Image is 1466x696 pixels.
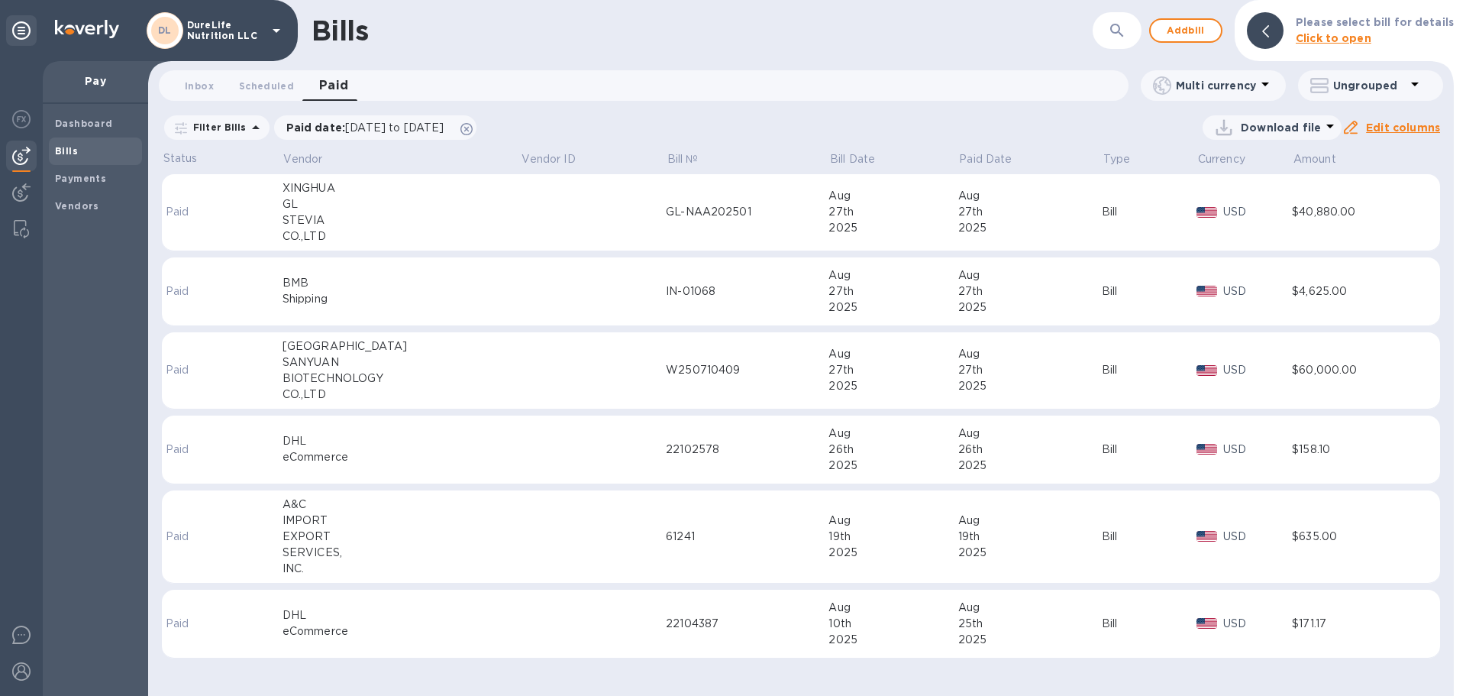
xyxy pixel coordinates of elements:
button: Addbill [1149,18,1222,43]
span: Vendor ID [521,151,595,167]
p: Paid [166,204,228,220]
div: 2025 [958,299,1102,316]
p: Vendor ID [521,151,575,167]
p: Type [1103,151,1131,167]
p: Paid [166,529,228,545]
p: Pay [55,73,136,89]
b: Bills [55,145,78,157]
p: Paid [166,362,228,378]
div: $171.17 [1292,616,1416,632]
p: Vendor [283,151,322,167]
img: Logo [55,20,119,38]
p: Multi currency [1176,78,1256,93]
div: Aug [828,426,957,442]
div: 2025 [828,632,957,648]
div: 27th [828,283,957,299]
div: INC. [283,561,521,577]
div: Aug [828,267,957,283]
p: Bill № [667,151,699,167]
p: Filter Bills [187,121,247,134]
b: Click to open [1296,32,1371,44]
div: $40,880.00 [1292,204,1416,220]
span: Inbox [185,78,214,94]
div: [GEOGRAPHIC_DATA] [283,338,521,354]
div: Aug [958,513,1102,529]
p: Ungrouped [1333,78,1406,93]
div: Bill [1102,362,1196,378]
div: Aug [958,600,1102,616]
p: Bill Date [830,151,875,167]
div: Bill [1102,204,1196,220]
img: USD [1196,444,1217,455]
span: Paid Date [959,151,1032,167]
div: 22102578 [666,442,828,458]
div: Bill [1102,283,1196,299]
div: Aug [828,600,957,616]
span: Amount [1293,151,1356,167]
div: EXPORT [283,529,521,545]
div: $635.00 [1292,529,1416,545]
div: GL-NAA202501 [666,204,828,220]
div: Aug [828,346,957,362]
span: [DATE] to [DATE] [345,121,444,134]
div: eCommerce [283,623,521,639]
div: W250710409 [666,362,828,378]
div: Paid date:[DATE] to [DATE] [274,115,477,140]
div: 27th [958,283,1102,299]
div: 19th [828,529,957,545]
img: USD [1196,531,1217,542]
div: Bill [1102,616,1196,632]
span: Bill Date [830,151,895,167]
div: A&C [283,497,521,513]
div: $60,000.00 [1292,362,1416,378]
p: Paid date : [286,120,452,135]
b: DL [158,24,172,36]
div: 22104387 [666,616,828,632]
img: Foreign exchange [12,110,31,128]
b: Payments [55,173,106,184]
div: eCommerce [283,449,521,465]
div: CO.,LTD [283,228,521,244]
p: USD [1223,442,1292,458]
b: Vendors [55,200,99,212]
div: 2025 [828,458,957,474]
u: Edit columns [1366,121,1440,134]
div: 26th [958,442,1102,458]
div: Aug [958,426,1102,442]
div: 27th [958,204,1102,220]
b: Please select bill for details [1296,16,1454,28]
div: Bill [1102,529,1196,545]
img: USD [1196,286,1217,296]
div: Aug [828,513,957,529]
p: USD [1223,362,1292,378]
span: Add bill [1163,21,1209,40]
div: DHL [283,607,521,623]
div: 2025 [828,220,957,236]
span: Vendor [283,151,342,167]
div: 2025 [958,458,1102,474]
p: USD [1223,529,1292,545]
div: 2025 [958,632,1102,648]
div: XINGHUA [283,180,521,196]
p: USD [1223,616,1292,632]
div: Aug [958,188,1102,204]
div: SANYUAN [283,354,521,371]
div: 2025 [828,299,957,316]
p: DureLife Nutrition LLC [187,20,263,41]
p: Download file [1241,120,1321,135]
p: Paid [166,283,228,299]
div: 2025 [958,378,1102,394]
div: GL [283,196,521,212]
span: Scheduled [239,78,294,94]
div: 2025 [958,545,1102,561]
p: Paid Date [959,151,1012,167]
div: $4,625.00 [1292,283,1416,299]
img: USD [1196,618,1217,629]
img: USD [1196,365,1217,376]
p: Amount [1293,151,1336,167]
div: 27th [828,362,957,378]
div: 61241 [666,529,828,545]
span: Paid [319,75,349,96]
div: Aug [958,267,1102,283]
div: 26th [828,442,957,458]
